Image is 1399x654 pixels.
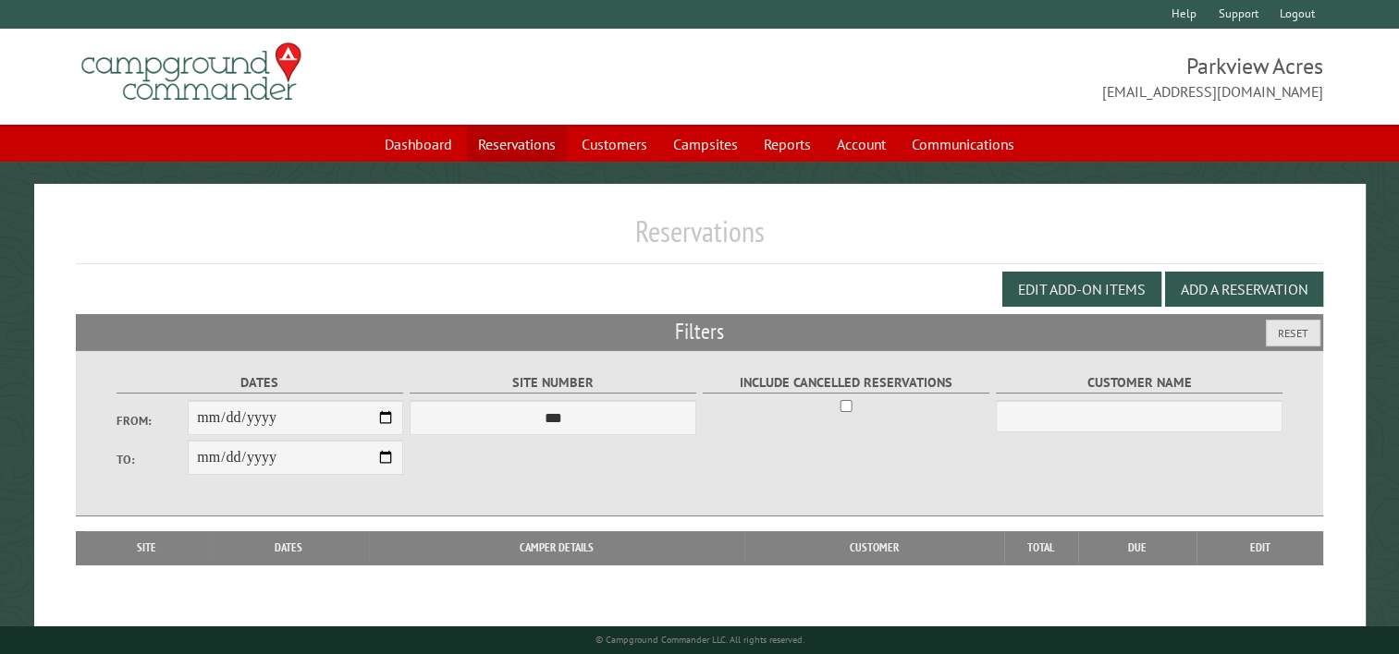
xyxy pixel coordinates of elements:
a: Communications [901,127,1025,162]
a: Account [826,127,897,162]
h2: Filters [76,314,1323,349]
label: From: [117,412,189,430]
th: Edit [1197,531,1323,564]
th: Customer [744,531,1004,564]
a: Reports [753,127,822,162]
span: Parkview Acres [EMAIL_ADDRESS][DOMAIN_NAME] [700,51,1324,103]
a: Reservations [467,127,567,162]
th: Dates [208,531,369,564]
th: Total [1004,531,1078,564]
a: Customers [571,127,658,162]
th: Camper Details [369,531,744,564]
label: Dates [117,372,404,394]
label: Customer Name [996,372,1283,394]
th: Due [1078,531,1197,564]
label: Include Cancelled Reservations [703,372,990,394]
a: Dashboard [374,127,463,162]
label: Site Number [410,372,697,394]
button: Add a Reservation [1165,272,1323,307]
img: Campground Commander [76,36,307,108]
label: To: [117,451,189,468]
button: Edit Add-on Items [1002,272,1161,307]
h1: Reservations [76,213,1323,264]
a: Campsites [662,127,749,162]
small: © Campground Commander LLC. All rights reserved. [595,634,804,646]
button: Reset [1266,320,1320,346]
th: Site [85,531,208,564]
